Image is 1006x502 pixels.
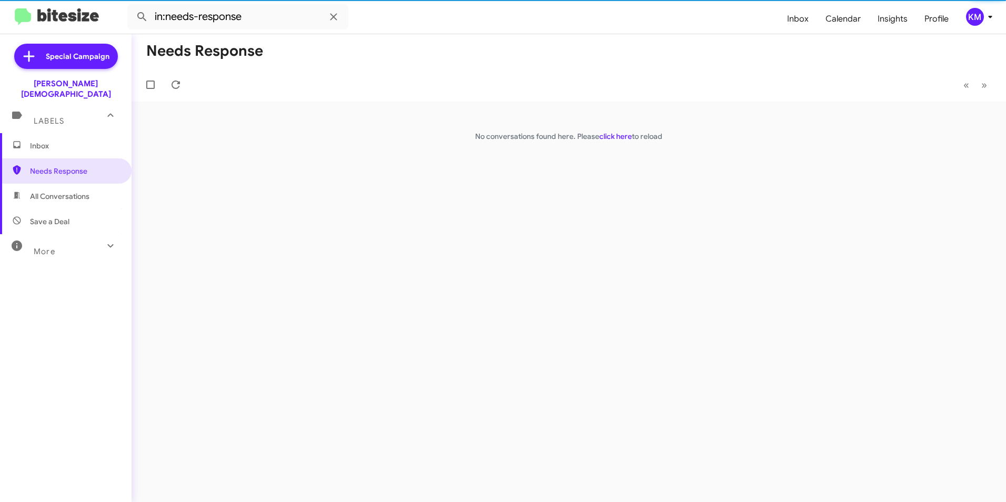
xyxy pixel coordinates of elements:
span: More [34,247,55,256]
button: Next [975,74,993,96]
a: Profile [916,4,957,34]
p: No conversations found here. Please to reload [132,131,1006,142]
span: « [963,78,969,92]
input: Search [127,4,348,29]
span: Needs Response [30,166,119,176]
button: KM [957,8,994,26]
span: Inbox [30,140,119,151]
span: Labels [34,116,64,126]
a: Calendar [817,4,869,34]
a: Inbox [779,4,817,34]
button: Previous [957,74,975,96]
a: Insights [869,4,916,34]
span: Save a Deal [30,216,69,227]
a: Special Campaign [14,44,118,69]
span: Special Campaign [46,51,109,62]
h1: Needs Response [146,43,263,59]
a: click here [599,132,632,141]
nav: Page navigation example [958,74,993,96]
span: » [981,78,987,92]
div: KM [966,8,984,26]
span: All Conversations [30,191,89,202]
